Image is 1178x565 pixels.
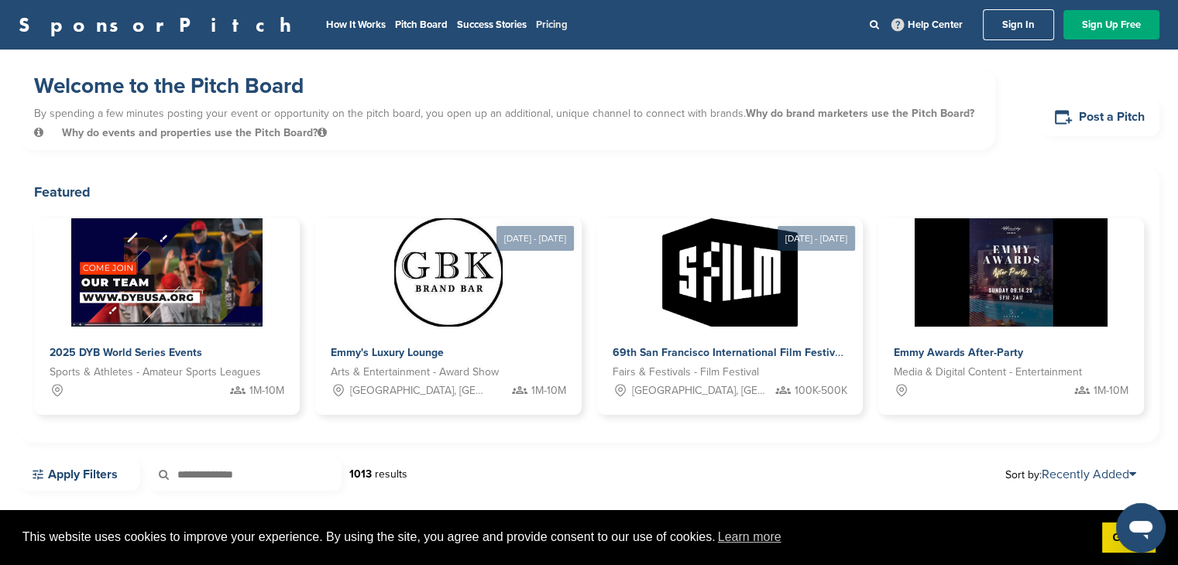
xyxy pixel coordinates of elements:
span: [GEOGRAPHIC_DATA], [GEOGRAPHIC_DATA] [632,382,765,399]
a: Pricing [536,19,568,31]
span: Emmy's Luxury Lounge [331,346,444,359]
span: 69th San Francisco International Film Festival [613,346,844,359]
span: 100K-500K [795,382,847,399]
span: 2025 DYB World Series Events [50,346,202,359]
a: Apply Filters [19,458,140,491]
img: Sponsorpitch & [394,218,503,327]
span: Sort by: [1005,468,1136,481]
a: Sponsorpitch & 2025 DYB World Series Events Sports & Athletes - Amateur Sports Leagues 1M-10M [34,218,300,415]
a: Pitch Board [395,19,448,31]
a: Recently Added [1042,467,1136,482]
iframe: Button to launch messaging window [1116,503,1166,553]
a: Sign Up Free [1063,10,1159,39]
span: Why do events and properties use the Pitch Board? [62,126,327,139]
a: [DATE] - [DATE] Sponsorpitch & Emmy's Luxury Lounge Arts & Entertainment - Award Show [GEOGRAPHIC... [315,193,581,415]
a: SponsorPitch [19,15,301,35]
span: 1M-10M [1094,382,1128,399]
p: By spending a few minutes posting your event or opportunity on the pitch board, you open up an ad... [34,100,980,146]
span: Arts & Entertainment - Award Show [331,364,499,381]
img: Sponsorpitch & [915,218,1108,327]
a: Sponsorpitch & Emmy Awards After-Party Media & Digital Content - Entertainment 1M-10M [878,218,1144,415]
img: Sponsorpitch & [662,218,798,327]
a: Success Stories [457,19,527,31]
a: [DATE] - [DATE] Sponsorpitch & 69th San Francisco International Film Festival Fairs & Festivals -... [597,193,863,415]
a: How It Works [326,19,386,31]
span: 1M-10M [249,382,284,399]
span: Fairs & Festivals - Film Festival [613,364,759,381]
div: [DATE] - [DATE] [778,226,855,251]
a: learn more about cookies [716,526,784,549]
span: Media & Digital Content - Entertainment [894,364,1082,381]
div: [DATE] - [DATE] [496,226,574,251]
span: 1M-10M [531,382,566,399]
h1: Welcome to the Pitch Board [34,72,980,100]
span: Sports & Athletes - Amateur Sports Leagues [50,364,261,381]
img: Sponsorpitch & [71,218,263,327]
a: Sign In [983,9,1054,40]
a: dismiss cookie message [1102,522,1156,553]
span: This website uses cookies to improve your experience. By using the site, you agree and provide co... [22,526,1090,549]
a: Help Center [888,15,966,34]
span: [GEOGRAPHIC_DATA], [GEOGRAPHIC_DATA] [350,382,483,399]
a: Post a Pitch [1042,98,1159,136]
span: results [375,467,407,481]
h2: Featured [34,181,1144,203]
strong: 1013 [349,467,372,481]
span: Emmy Awards After-Party [894,346,1023,359]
